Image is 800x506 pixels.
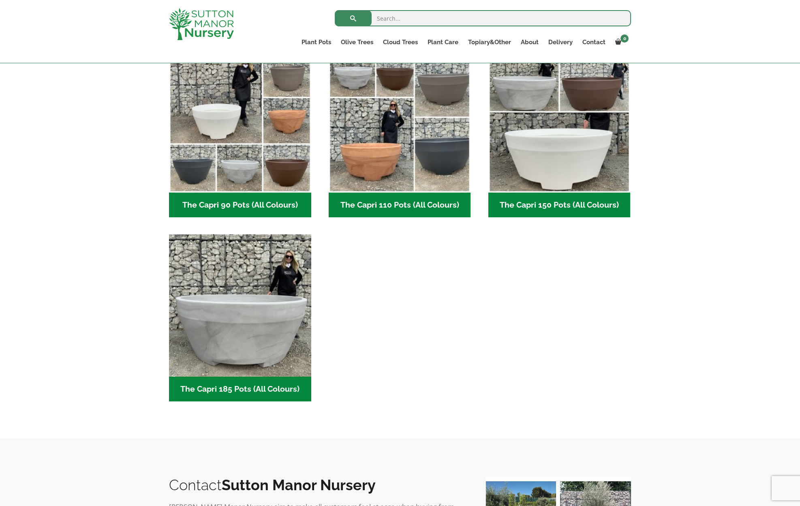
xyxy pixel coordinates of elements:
img: The Capri 185 Pots (All Colours) [169,234,311,377]
img: logo [169,8,234,40]
a: Visit product category The Capri 185 Pots (All Colours) [169,234,311,401]
h2: The Capri 90 Pots (All Colours) [169,193,311,218]
h2: The Capri 150 Pots (All Colours) [488,193,631,218]
h2: The Capri 185 Pots (All Colours) [169,377,311,402]
a: Visit product category The Capri 110 Pots (All Colours) [329,50,471,217]
a: Plant Pots [297,36,336,48]
a: Visit product category The Capri 150 Pots (All Colours) [488,50,631,217]
a: Delivery [543,36,578,48]
img: The Capri 110 Pots (All Colours) [329,50,471,193]
input: Search... [335,10,631,26]
h2: Contact [169,476,469,493]
a: Plant Care [423,36,463,48]
a: About [516,36,543,48]
a: 0 [610,36,631,48]
h2: The Capri 110 Pots (All Colours) [329,193,471,218]
a: Topiary&Other [463,36,516,48]
span: 0 [620,34,629,43]
a: Visit product category The Capri 90 Pots (All Colours) [169,50,311,217]
b: Sutton Manor Nursery [222,476,376,493]
a: Olive Trees [336,36,378,48]
img: The Capri 150 Pots (All Colours) [488,50,631,193]
a: Contact [578,36,610,48]
a: Cloud Trees [378,36,423,48]
img: The Capri 90 Pots (All Colours) [169,50,311,193]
